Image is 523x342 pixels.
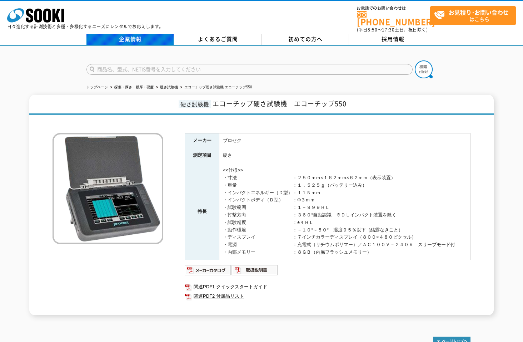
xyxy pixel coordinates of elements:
[349,34,437,45] a: 採用情報
[213,99,347,108] span: エコーチップ硬さ試験機 エコーチップ550
[86,64,413,75] input: 商品名、型式、NETIS番号を入力してください
[185,264,231,276] img: メーカーカタログ
[179,84,252,91] li: エコーチップ硬さ試験機 エコーチップ550
[174,34,261,45] a: よくあるご質問
[7,24,164,29] p: 日々進化する計測技術と多種・多様化するニーズにレンタルでお応えします。
[185,282,470,292] a: 関連PDF1 クイックスタートガイド
[185,269,231,274] a: メーカーカタログ
[179,100,211,108] span: 硬さ試験機
[261,34,349,45] a: 初めての方へ
[160,85,178,89] a: 硬さ試験機
[114,85,154,89] a: 探傷・厚さ・膜厚・硬度
[86,85,108,89] a: トップページ
[185,292,470,301] a: 関連PDF2 付属品リスト
[219,163,470,260] td: <<仕様>> ・寸法 ：２５０ｍｍ×１６２ｍｍ×６２ｍｍ（表示装置） ・重量 ：１．５２５ｇ（バッテリー込み） ・インパクトエネルギー（Ｄ型）：１１Ｎｍｍ ・インパクトボディ（Ｄ型） ：Φ３ｍｍ...
[219,133,470,148] td: プロセク
[185,148,219,163] th: 測定項目
[288,35,323,43] span: 初めての方へ
[449,8,509,16] strong: お見積り･お問い合わせ
[357,6,430,10] span: お電話でのお問い合わせは
[86,34,174,45] a: 企業情報
[231,264,278,276] img: 取扱説明書
[219,148,470,163] td: 硬さ
[185,133,219,148] th: メーカー
[185,163,219,260] th: 特長
[357,26,428,33] span: (平日 ～ 土日、祝日除く)
[368,26,378,33] span: 8:50
[434,6,515,24] span: はこちら
[382,26,395,33] span: 17:30
[53,133,163,244] img: エコーチップ硬さ試験機 エコーチップ550
[430,6,516,25] a: お見積り･お問い合わせはこちら
[415,60,433,78] img: btn_search.png
[357,11,430,26] a: [PHONE_NUMBER]
[231,269,278,274] a: 取扱説明書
